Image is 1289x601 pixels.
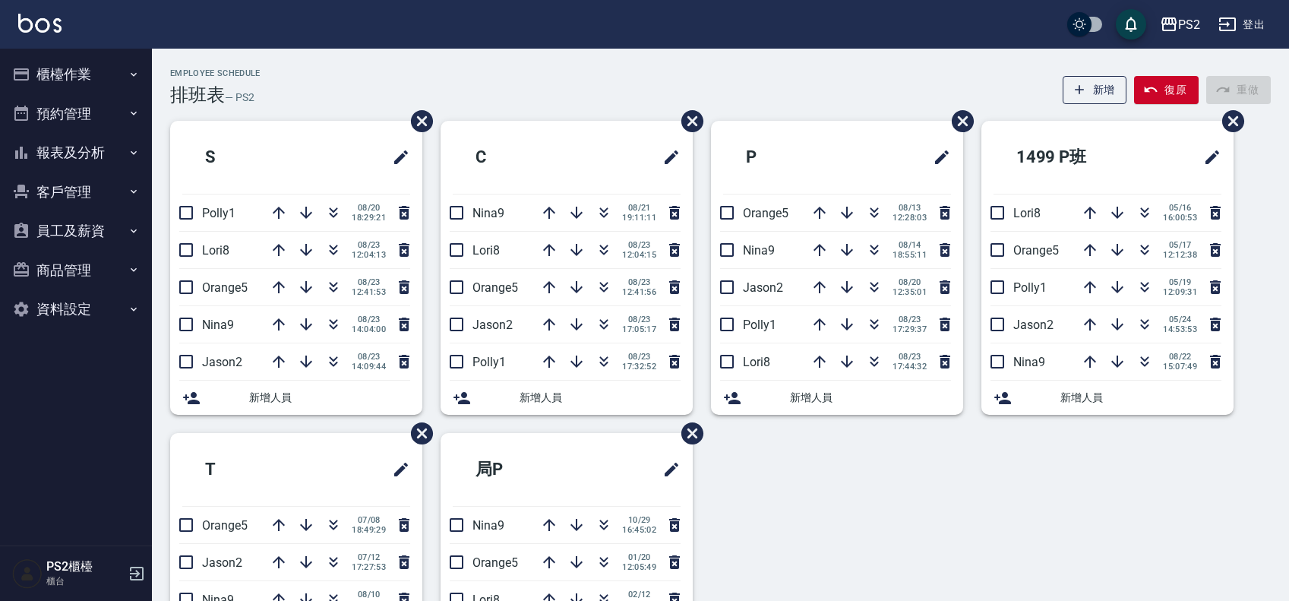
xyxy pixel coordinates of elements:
[18,14,62,33] img: Logo
[352,240,386,250] span: 08/23
[622,277,656,287] span: 08/23
[893,315,927,324] span: 08/23
[352,590,386,599] span: 08/10
[352,352,386,362] span: 08/23
[1163,213,1197,223] span: 16:00:53
[1013,280,1047,295] span: Polly1
[12,558,43,589] img: Person
[1163,203,1197,213] span: 05/16
[170,68,261,78] h2: Employee Schedule
[1163,240,1197,250] span: 05/17
[622,362,656,372] span: 17:32:52
[670,411,706,456] span: 刪除班表
[352,203,386,213] span: 08/20
[924,139,951,176] span: 修改班表的標題
[1154,9,1206,40] button: PS2
[1212,11,1271,39] button: 登出
[400,99,435,144] span: 刪除班表
[893,352,927,362] span: 08/23
[352,515,386,525] span: 07/08
[352,277,386,287] span: 08/23
[383,451,410,488] span: 修改班表的標題
[202,518,248,533] span: Orange5
[453,130,581,185] h2: C
[202,206,235,220] span: Polly1
[622,352,656,362] span: 08/23
[893,362,927,372] span: 17:44:32
[6,133,146,172] button: 報表及分析
[202,355,242,369] span: Jason2
[383,139,410,176] span: 修改班表的標題
[893,250,927,260] span: 18:55:11
[46,574,124,588] p: 櫃台
[472,518,504,533] span: Nina9
[1013,355,1045,369] span: Nina9
[893,240,927,250] span: 08/14
[743,355,770,369] span: Lori8
[249,390,410,406] span: 新增人員
[622,250,656,260] span: 12:04:15
[472,243,500,258] span: Lori8
[1163,315,1197,324] span: 05/24
[790,390,951,406] span: 新增人員
[1163,287,1197,297] span: 12:09:31
[1178,15,1200,34] div: PS2
[170,84,225,106] h3: 排班表
[940,99,976,144] span: 刪除班表
[1013,318,1054,332] span: Jason2
[352,287,386,297] span: 12:41:53
[6,251,146,290] button: 商品管理
[893,203,927,213] span: 08/13
[1013,206,1041,220] span: Lori8
[893,213,927,223] span: 12:28:03
[622,203,656,213] span: 08/21
[400,411,435,456] span: 刪除班表
[622,525,656,535] span: 16:45:02
[352,362,386,372] span: 14:09:44
[622,562,656,572] span: 12:05:49
[520,390,681,406] span: 新增人員
[622,287,656,297] span: 12:41:56
[670,99,706,144] span: 刪除班表
[46,559,124,574] h5: PS2櫃檯
[893,277,927,287] span: 08/20
[6,94,146,134] button: 預約管理
[6,172,146,212] button: 客戶管理
[622,213,656,223] span: 19:11:11
[1163,324,1197,334] span: 14:53:53
[743,206,788,220] span: Orange5
[1163,277,1197,287] span: 05/19
[743,318,776,332] span: Polly1
[472,355,506,369] span: Polly1
[352,315,386,324] span: 08/23
[202,318,234,332] span: Nina9
[472,206,504,220] span: Nina9
[6,55,146,94] button: 櫃檯作業
[622,515,656,525] span: 10/29
[723,130,851,185] h2: P
[472,280,518,295] span: Orange5
[893,287,927,297] span: 12:35:01
[1134,76,1199,104] button: 復原
[202,555,242,570] span: Jason2
[981,381,1234,415] div: 新增人員
[182,442,311,497] h2: T
[182,130,311,185] h2: S
[1063,76,1127,104] button: 新增
[6,289,146,329] button: 資料設定
[994,130,1152,185] h2: 1499 P班
[653,139,681,176] span: 修改班表的標題
[352,552,386,562] span: 07/12
[743,243,775,258] span: Nina9
[202,243,229,258] span: Lori8
[653,451,681,488] span: 修改班表的標題
[1163,362,1197,372] span: 15:07:49
[352,525,386,535] span: 18:49:29
[352,324,386,334] span: 14:04:00
[453,442,589,497] h2: 局P
[472,555,518,570] span: Orange5
[352,562,386,572] span: 17:27:53
[893,324,927,334] span: 17:29:37
[1163,352,1197,362] span: 08/22
[622,240,656,250] span: 08/23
